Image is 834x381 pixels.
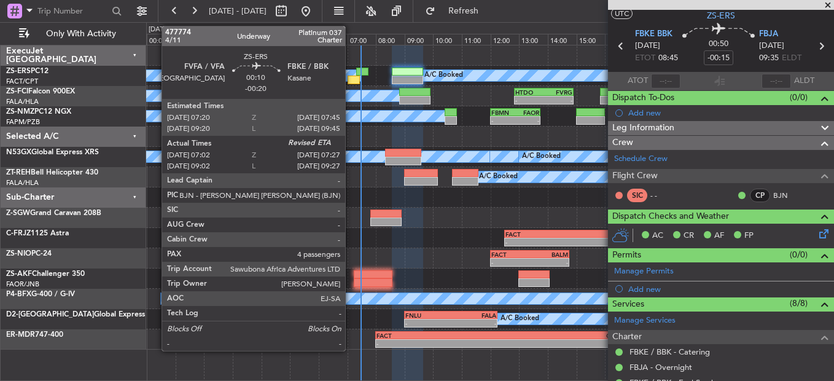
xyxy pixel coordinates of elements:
[759,40,784,52] span: [DATE]
[491,259,529,266] div: -
[651,74,680,88] input: --:--
[6,169,31,176] span: ZT-REH
[750,189,770,202] div: CP
[628,75,648,87] span: ATOT
[501,332,625,339] div: OMAA
[629,347,710,357] a: FBKE / BBK - Catering
[6,149,99,156] a: N53GXGlobal Express XRS
[515,88,544,96] div: HTDO
[294,251,333,258] div: FACT
[6,88,28,95] span: ZS-FCI
[515,117,539,124] div: -
[544,88,572,96] div: FVRG
[714,230,724,242] span: AF
[605,34,634,45] div: 16:00
[501,340,625,347] div: -
[6,270,32,278] span: ZS-AKF
[794,75,814,87] span: ALDT
[612,136,633,150] span: Crew
[6,97,39,106] a: FALA/HLA
[419,1,493,21] button: Refresh
[438,7,489,15] span: Refresh
[790,297,808,310] span: (8/8)
[658,52,678,65] span: 08:45
[6,108,34,116] span: ZS-NMZ
[782,52,801,65] span: ELDT
[548,34,577,45] div: 14:00
[6,77,38,86] a: FACT/CPT
[6,250,31,257] span: ZS-NIO
[262,34,290,45] div: 04:00
[491,34,520,45] div: 12:00
[6,291,31,298] span: P4-BFX
[544,96,572,104] div: -
[501,310,539,328] div: A/C Booked
[612,91,674,105] span: Dispatch To-Dos
[505,230,583,238] div: FACT
[629,362,692,372] a: FBJA - Overnight
[14,24,133,44] button: Only With Activity
[6,230,69,237] a: C-FRJZ1125 Astra
[290,34,319,45] div: 05:00
[451,312,496,319] div: FALA
[6,169,98,176] a: ZT-REHBell Helicopter 430
[505,238,583,246] div: -
[6,210,101,217] a: Z-SGWGrand Caravan 208B
[6,88,75,95] a: ZS-FCIFalcon 900EX
[519,34,548,45] div: 13:00
[6,280,39,289] a: FAOR/JNB
[583,230,661,238] div: FOOL
[319,34,348,45] div: 06:00
[164,289,203,308] div: A/C Booked
[6,117,40,127] a: FAPM/PZB
[424,66,463,85] div: A/C Booked
[37,2,108,20] input: Trip Number
[635,40,660,52] span: [DATE]
[612,121,674,135] span: Leg Information
[611,8,633,19] button: UTC
[577,34,606,45] div: 15:00
[515,109,539,116] div: FAOR
[583,238,661,246] div: -
[462,34,491,45] div: 11:00
[491,109,515,116] div: FBMN
[6,149,31,156] span: N53GX
[628,108,828,118] div: Add new
[6,331,35,339] span: ER-MDR
[529,251,567,258] div: BALM
[759,52,779,65] span: 09:35
[790,91,808,104] span: (0/0)
[612,297,644,312] span: Services
[491,117,515,124] div: -
[684,230,694,242] span: CR
[6,210,30,217] span: Z-SGW
[479,168,518,186] div: A/C Booked
[348,34,376,45] div: 07:00
[515,96,544,104] div: -
[628,284,828,294] div: Add new
[635,28,672,41] span: FBKE BBK
[491,251,529,258] div: FACT
[709,38,728,50] span: 00:50
[614,315,676,327] a: Manage Services
[650,190,678,201] div: - -
[522,147,561,166] div: A/C Booked
[255,251,294,258] div: BALM
[614,153,668,165] a: Schedule Crew
[790,248,808,261] span: (0/0)
[627,189,647,202] div: SIC
[176,34,205,45] div: 01:00
[652,230,663,242] span: AC
[612,330,642,344] span: Charter
[376,332,501,339] div: FACT
[6,250,52,257] a: ZS-NIOPC-24
[255,259,294,266] div: -
[149,25,196,35] div: [DATE] - [DATE]
[6,68,49,75] a: ZS-ERSPC12
[405,312,451,319] div: FNLU
[612,248,641,262] span: Permits
[451,320,496,327] div: -
[6,311,94,318] span: D2-[GEOGRAPHIC_DATA]
[612,210,729,224] span: Dispatch Checks and Weather
[6,230,31,237] span: C-FRJZ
